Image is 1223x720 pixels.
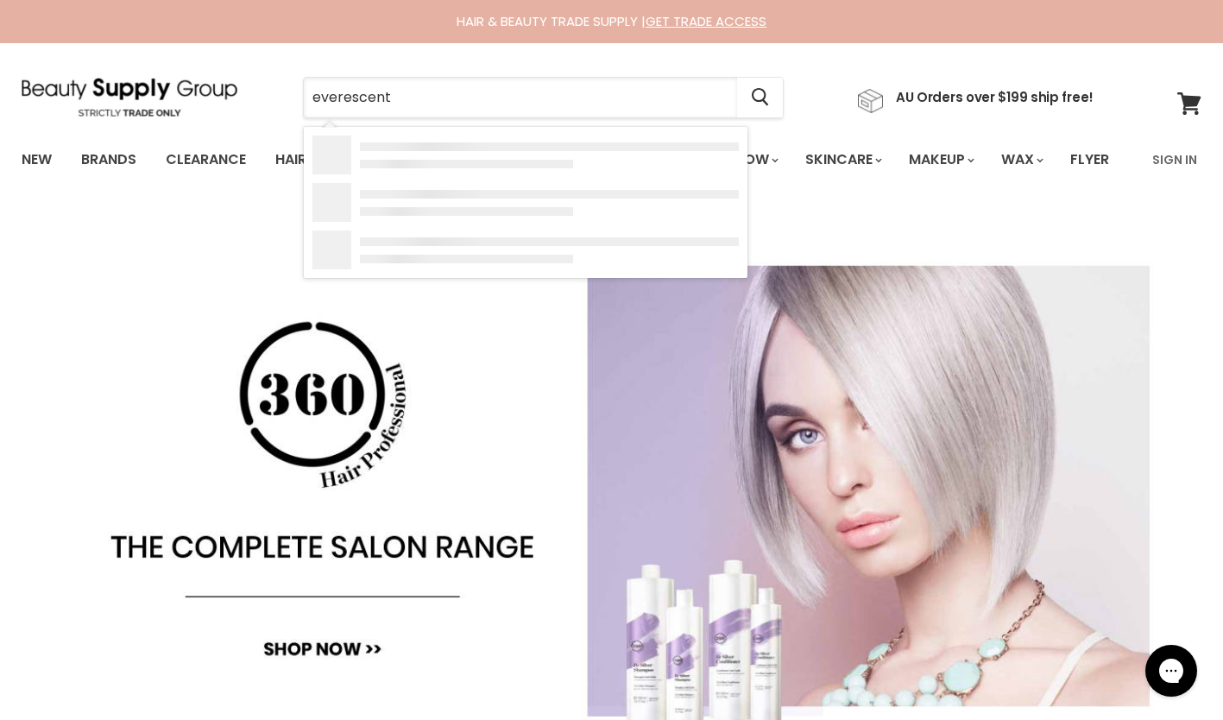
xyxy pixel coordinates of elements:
[1142,142,1207,178] a: Sign In
[303,77,784,118] form: Product
[792,142,892,178] a: Skincare
[153,142,259,178] a: Clearance
[9,135,1132,185] ul: Main menu
[262,142,362,178] a: Haircare
[1137,639,1206,703] iframe: Gorgias live chat messenger
[896,142,985,178] a: Makeup
[9,142,65,178] a: New
[646,12,766,30] a: GET TRADE ACCESS
[304,78,737,117] input: Search
[1057,142,1122,178] a: Flyer
[737,78,783,117] button: Search
[68,142,149,178] a: Brands
[988,142,1054,178] a: Wax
